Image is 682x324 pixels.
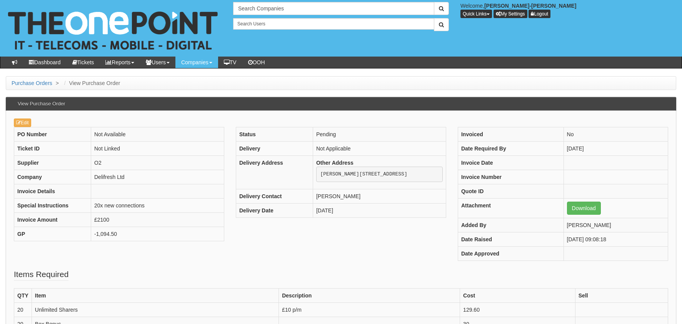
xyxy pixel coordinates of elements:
input: Search Users [233,18,434,30]
th: Ticket ID [14,142,91,156]
th: Delivery Address [236,156,313,189]
td: O2 [91,156,224,170]
h3: View Purchase Order [14,97,69,110]
td: [DATE] [564,142,668,156]
li: View Purchase Order [62,79,120,87]
th: Status [236,127,313,142]
a: Download [567,202,601,215]
th: Delivery Date [236,203,313,217]
td: -1,094.50 [91,227,224,241]
a: My Settings [494,10,527,18]
td: No [564,127,668,142]
td: Delifresh Ltd [91,170,224,184]
legend: Items Required [14,269,68,281]
th: Date Approved [458,247,564,261]
td: Not Linked [91,142,224,156]
th: Sell [575,289,668,303]
td: 20 [14,303,32,317]
a: Purchase Orders [12,80,52,86]
td: [PERSON_NAME] [313,189,446,203]
a: Tickets [67,57,100,68]
th: GP [14,227,91,241]
b: Other Address [316,160,354,166]
th: Description [279,289,460,303]
b: [PERSON_NAME]-[PERSON_NAME] [484,3,577,9]
span: > [54,80,61,86]
td: Not Available [91,127,224,142]
td: 20x new connections [91,199,224,213]
td: £2100 [91,213,224,227]
a: TV [218,57,242,68]
th: Invoice Amount [14,213,91,227]
th: Attachment [458,199,564,218]
a: OOH [242,57,271,68]
td: [PERSON_NAME] [564,218,668,232]
a: Users [140,57,175,68]
div: Welcome, [455,2,682,18]
td: [DATE] 09:08:18 [564,232,668,247]
td: £10 p/m [279,303,460,317]
input: Search Companies [233,2,434,15]
th: PO Number [14,127,91,142]
td: [DATE] [313,203,446,217]
th: Company [14,170,91,184]
th: Invoice Number [458,170,564,184]
th: Date Raised [458,232,564,247]
th: Item [32,289,278,303]
th: Cost [460,289,575,303]
td: 129.60 [460,303,575,317]
th: Special Instructions [14,199,91,213]
a: Edit [14,119,31,127]
td: Pending [313,127,446,142]
a: Dashboard [23,57,67,68]
th: Supplier [14,156,91,170]
th: Invoice Details [14,184,91,199]
th: Delivery Contact [236,189,313,203]
th: Invoiced [458,127,564,142]
pre: [PERSON_NAME][STREET_ADDRESS] [316,167,443,182]
th: Quote ID [458,184,564,199]
a: Logout [529,10,550,18]
th: Added By [458,218,564,232]
th: QTY [14,289,32,303]
button: Quick Links [460,10,492,18]
th: Date Required By [458,142,564,156]
th: Delivery [236,142,313,156]
a: Companies [175,57,218,68]
td: Unlimited Sharers [32,303,278,317]
td: Not Applicable [313,142,446,156]
a: Reports [100,57,140,68]
th: Invoice Date [458,156,564,170]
